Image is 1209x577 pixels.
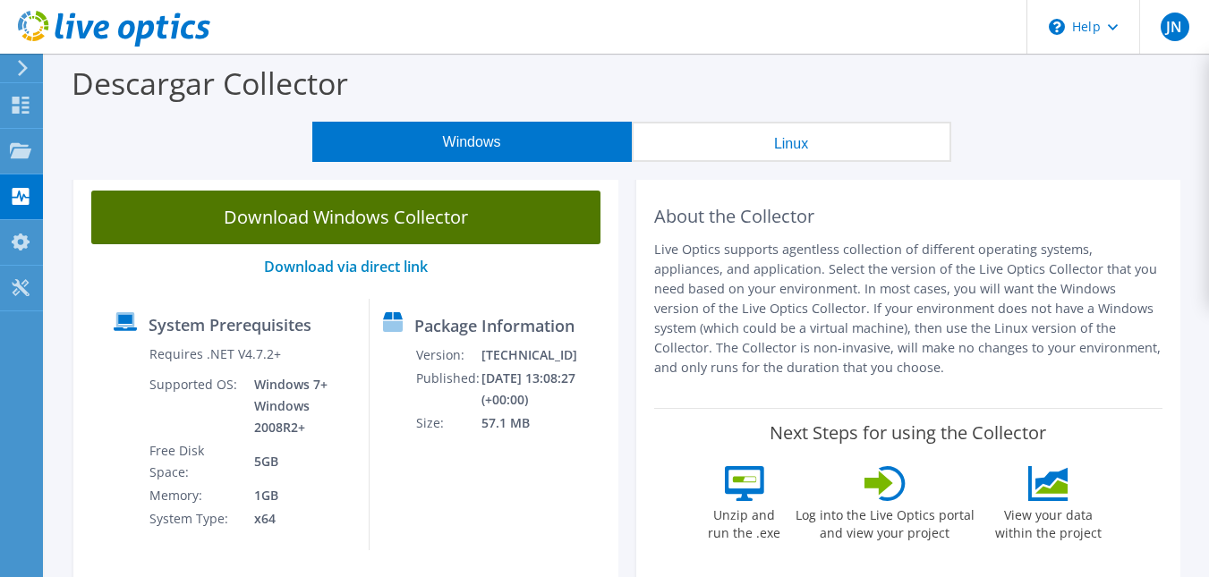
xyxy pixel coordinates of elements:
label: Descargar Collector [72,63,348,104]
label: Requires .NET V4.7.2+ [149,345,281,363]
td: 5GB [241,439,354,484]
td: [TECHNICAL_ID] [481,344,610,367]
td: Supported OS: [149,373,242,439]
label: View your data within the project [984,501,1113,542]
td: Version: [415,344,481,367]
label: Package Information [414,317,575,335]
td: 57.1 MB [481,412,610,435]
label: Log into the Live Optics portal and view your project [795,501,975,542]
label: Next Steps for using the Collector [770,422,1046,444]
td: 1GB [241,484,354,507]
button: Windows [312,122,632,162]
td: Memory: [149,484,242,507]
td: System Type: [149,507,242,530]
span: JN [1161,13,1189,41]
h2: About the Collector [654,206,1163,227]
td: [DATE] 13:08:27 (+00:00) [481,367,610,412]
td: Size: [415,412,481,435]
button: Linux [632,122,951,162]
label: System Prerequisites [149,316,311,334]
a: Download Windows Collector [91,191,600,244]
td: Windows 7+ Windows 2008R2+ [241,373,354,439]
td: Free Disk Space: [149,439,242,484]
td: Published: [415,367,481,412]
p: Live Optics supports agentless collection of different operating systems, appliances, and applica... [654,240,1163,378]
a: Download via direct link [264,257,428,276]
td: x64 [241,507,354,530]
svg: \n [1049,19,1065,35]
label: Unzip and run the .exe [703,501,786,542]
